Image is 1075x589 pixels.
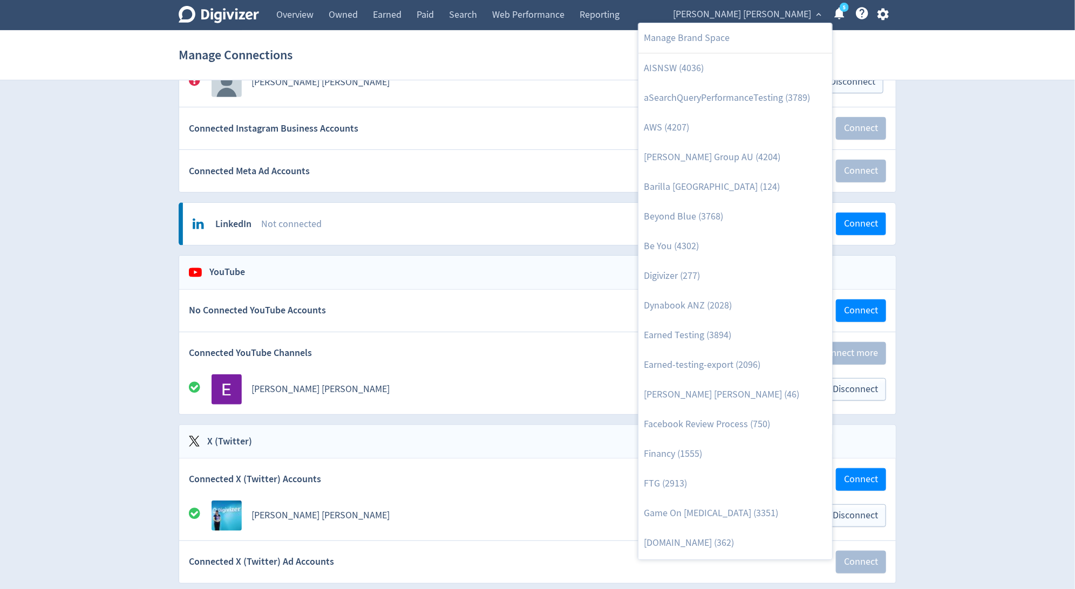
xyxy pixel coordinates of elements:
a: [PERSON_NAME] Group AU (4204) [638,142,832,172]
a: Beyond Blue (3768) [638,202,832,231]
a: [PERSON_NAME] [PERSON_NAME] (46) [638,380,832,409]
a: ICB (3302) [638,558,832,587]
a: Earned-testing-export (2096) [638,350,832,380]
a: Game On [MEDICAL_DATA] (3351) [638,498,832,528]
a: Facebook Review Process (750) [638,409,832,439]
a: Manage Brand Space [638,23,832,53]
a: Earned Testing (3894) [638,320,832,350]
a: Financy (1555) [638,439,832,469]
a: AISNSW (4036) [638,53,832,83]
a: Dynabook ANZ (2028) [638,291,832,320]
a: Digivizer (277) [638,261,832,291]
a: aSearchQueryPerformanceTesting (3789) [638,83,832,113]
a: AWS (4207) [638,113,832,142]
a: Barilla [GEOGRAPHIC_DATA] (124) [638,172,832,202]
a: Be You (4302) [638,231,832,261]
a: FTG (2913) [638,469,832,498]
a: [DOMAIN_NAME] (362) [638,528,832,558]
